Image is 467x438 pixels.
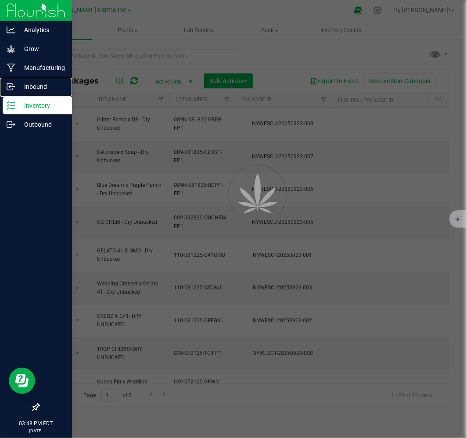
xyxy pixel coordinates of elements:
p: Inventory [15,100,68,111]
inline-svg: Outbound [7,120,15,129]
p: [DATE] [4,427,68,434]
p: Outbound [15,119,68,130]
iframe: Resource center [9,368,35,394]
p: Analytics [15,25,68,35]
inline-svg: Inbound [7,82,15,91]
inline-svg: Inventory [7,101,15,110]
p: Grow [15,44,68,54]
p: Inbound [15,81,68,92]
inline-svg: Grow [7,44,15,53]
p: Manufacturing [15,62,68,73]
p: 03:48 PM EDT [4,420,68,427]
inline-svg: Analytics [7,26,15,34]
inline-svg: Manufacturing [7,63,15,72]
